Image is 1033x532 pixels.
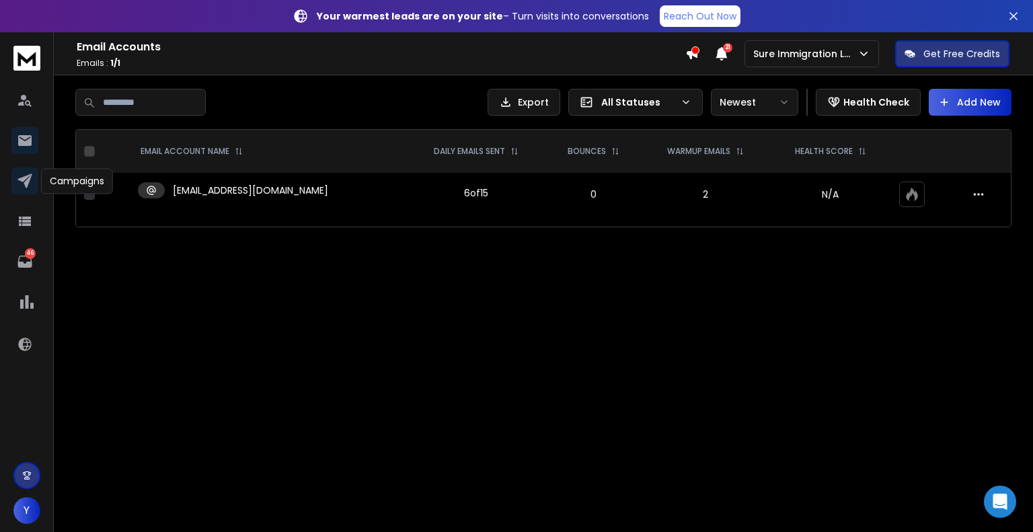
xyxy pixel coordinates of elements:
div: Campaigns [41,168,113,194]
div: 6 of 15 [464,186,488,200]
a: Reach Out Now [660,5,740,27]
p: Emails : [77,58,685,69]
p: All Statuses [601,96,675,109]
div: Open Intercom Messenger [984,486,1016,518]
p: WARMUP EMAILS [667,146,730,157]
p: Sure Immigration LTD [753,47,857,61]
p: N/A [778,188,883,201]
p: 46 [25,248,36,259]
p: BOUNCES [568,146,606,157]
p: Get Free Credits [923,47,1000,61]
button: Y [13,497,40,524]
strong: Your warmest leads are on your site [317,9,503,23]
h1: Email Accounts [77,39,685,55]
img: logo [13,46,40,71]
button: Health Check [816,89,921,116]
p: – Turn visits into conversations [317,9,649,23]
button: Newest [711,89,798,116]
p: 0 [553,188,634,201]
div: EMAIL ACCOUNT NAME [141,146,243,157]
p: Reach Out Now [664,9,736,23]
p: [EMAIL_ADDRESS][DOMAIN_NAME] [173,184,328,197]
span: 1 / 1 [110,57,120,69]
span: 21 [723,43,732,52]
button: Export [488,89,560,116]
p: Health Check [843,96,909,109]
button: Get Free Credits [895,40,1009,67]
p: HEALTH SCORE [795,146,853,157]
p: DAILY EMAILS SENT [434,146,505,157]
a: 46 [11,248,38,275]
button: Add New [929,89,1011,116]
td: 2 [642,173,770,216]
